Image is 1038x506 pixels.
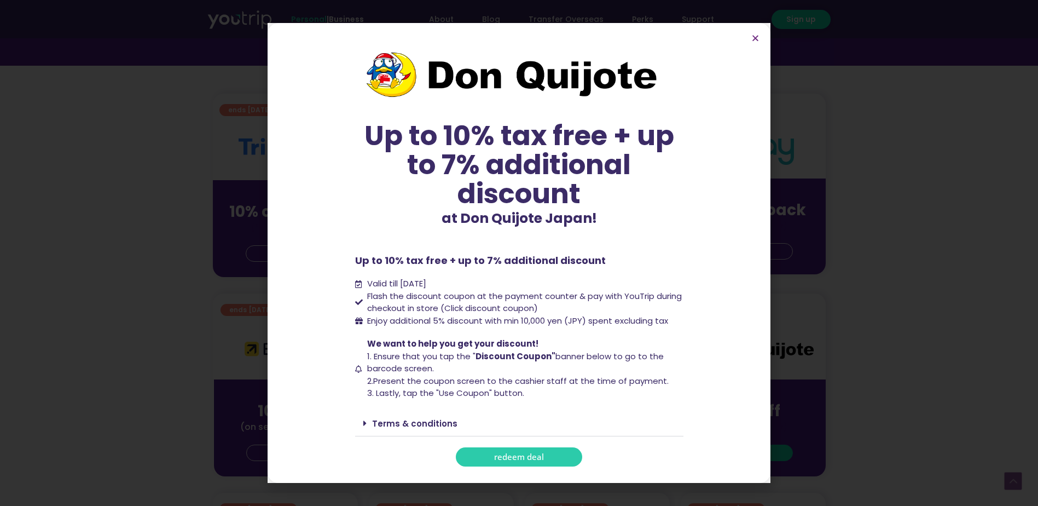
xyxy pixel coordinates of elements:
b: Discount C [475,350,523,362]
span: 2. [367,375,373,387]
div: Up to 10% tax free + up to 7% additional discount [355,121,683,208]
a: Terms & conditions [372,418,457,429]
div: Terms & conditions [355,411,683,436]
span: below to go to the barcode screen. [367,350,664,375]
a: Close [751,34,759,42]
span: Enjoy additional 5% discount with min 10,000 yen (JPY) spent excluding tax [364,315,668,327]
span: banner [523,350,584,362]
span: ap the " [443,350,475,362]
span: redeem deal [494,453,544,461]
span: 1. Ensure that you t [367,350,443,362]
span: We want to help you get your discount! [367,338,538,349]
b: oupon" [523,350,555,362]
span: Flash the discount coupon at the payment counter & pay with YouTrip during checkout in store (Cli... [364,290,683,315]
span: Valid till [DATE] [367,278,426,289]
p: Up to 10% tax free + up to 7% additional discount [355,253,683,268]
p: at Don Quijote Japan! [355,208,683,229]
span: Present the coupon screen to the cashier staff at the time of payment. 3. Lastly, tap the "Use Co... [364,338,683,400]
a: redeem deal [456,447,582,467]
